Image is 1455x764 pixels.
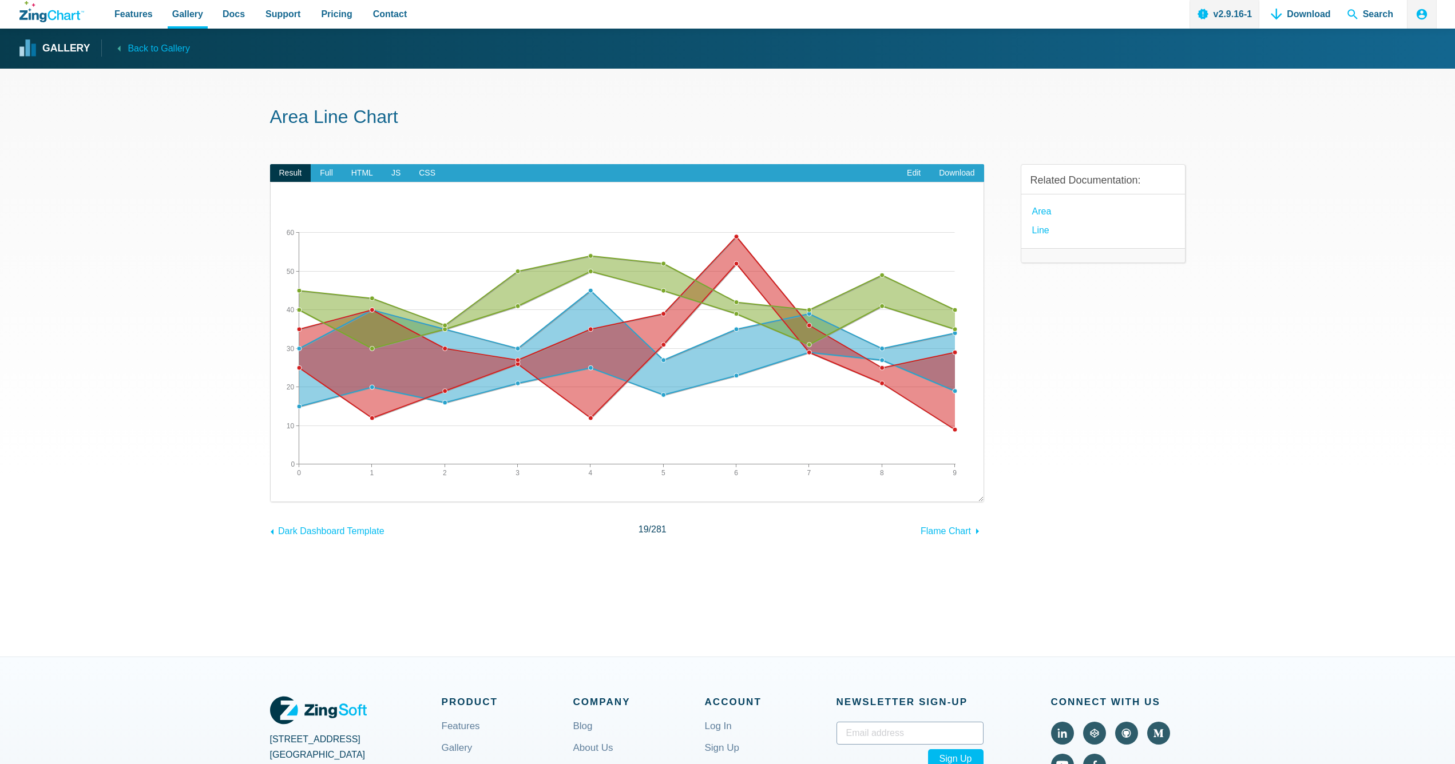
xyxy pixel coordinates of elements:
span: Support [265,6,300,22]
span: 19 [639,524,649,534]
span: Back to Gallery [128,41,189,56]
h3: Related Documentation: [1030,174,1176,187]
a: Features [442,722,480,749]
a: Gallery [19,40,90,57]
div: ​ [270,182,984,502]
a: Visit ZingChart on GitHub (external). [1115,722,1138,745]
h1: Area Line Chart [270,105,1186,131]
span: JS [382,164,410,182]
input: Email address [836,722,984,745]
span: Result [270,164,311,182]
a: Line [1032,222,1049,238]
a: Visit ZingChart on LinkedIn (external). [1051,722,1074,745]
a: Edit [898,164,930,182]
a: Blog [573,722,593,749]
a: Log In [705,722,732,749]
a: ZingSoft Logo. Click to visit the ZingSoft site (external). [270,694,367,727]
a: Dark Dashboard Template [270,520,384,539]
span: Company [573,694,705,710]
span: Flame Chart [921,526,971,536]
span: 281 [651,524,667,534]
span: / [639,522,667,537]
span: Dark Dashboard Template [278,526,384,536]
span: Pricing [321,6,352,22]
span: Contact [373,6,407,22]
a: ZingChart Logo. Click to return to the homepage [19,1,84,22]
span: Product [442,694,573,710]
span: Full [311,164,342,182]
span: HTML [342,164,382,182]
strong: Gallery [42,43,90,54]
span: Connect With Us [1051,694,1186,710]
span: Docs [223,6,245,22]
span: Account [705,694,836,710]
a: Back to Gallery [101,39,189,56]
a: Download [930,164,984,182]
span: Newsletter Sign‑up [836,694,984,710]
a: Visit ZingChart on Medium (external). [1147,722,1170,745]
a: Area [1032,204,1052,219]
span: CSS [410,164,445,182]
span: Features [114,6,153,22]
a: Visit ZingChart on CodePen (external). [1083,722,1106,745]
span: Gallery [172,6,203,22]
a: Flame Chart [921,520,984,539]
